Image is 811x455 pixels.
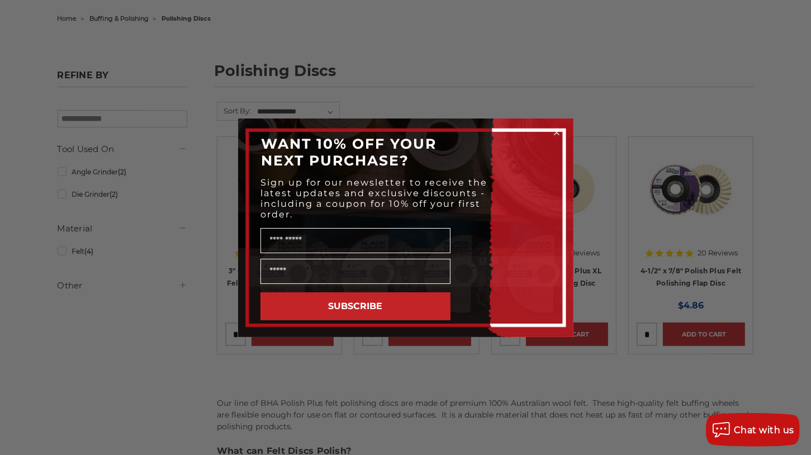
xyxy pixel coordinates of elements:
[706,413,800,447] button: Chat with us
[261,177,488,220] span: Sign up for our newsletter to receive the latest updates and exclusive discounts - including a co...
[551,127,562,138] button: Close dialog
[260,292,450,320] button: SUBSCRIBE
[260,259,450,284] input: Email
[262,135,437,169] span: WANT 10% OFF YOUR NEXT PURCHASE?
[734,425,794,435] span: Chat with us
